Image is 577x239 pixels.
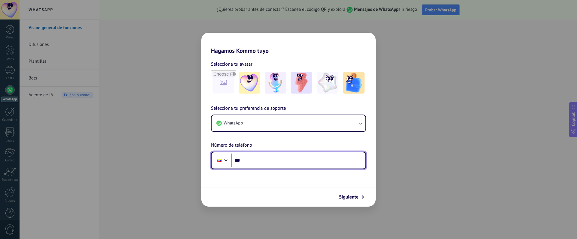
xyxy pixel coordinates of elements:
[211,60,252,68] span: Selecciona tu avatar
[343,72,365,94] img: -5.jpeg
[291,72,312,94] img: -3.jpeg
[224,120,243,126] span: WhatsApp
[339,195,359,199] span: Siguiente
[201,33,376,54] h2: Hagamos Kommo tuyo
[336,192,367,202] button: Siguiente
[317,72,338,94] img: -4.jpeg
[239,72,260,94] img: -1.jpeg
[265,72,286,94] img: -2.jpeg
[212,115,365,131] button: WhatsApp
[211,105,286,112] span: Selecciona tu preferencia de soporte
[211,142,252,149] span: Número de teléfono
[213,154,225,167] div: Venezuela: + 58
